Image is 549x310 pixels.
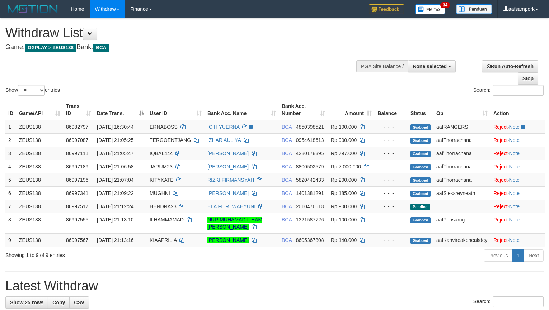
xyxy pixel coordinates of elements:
span: Rp 100.000 [331,124,357,130]
td: ZEUS138 [16,160,63,173]
td: aafSieksreyneath [433,186,491,200]
a: Reject [493,151,508,156]
td: 1 [5,120,16,134]
span: BCA [93,44,109,52]
span: BCA [282,217,292,223]
a: NUR MUHAMAD ILHAM [PERSON_NAME] [207,217,262,230]
td: · [491,200,545,213]
span: BCA [282,124,292,130]
span: OXPLAY > ZEUS138 [25,44,76,52]
span: Copy 4280178395 to clipboard [296,151,324,156]
a: ICIH YUERNA [207,124,239,130]
td: ZEUS138 [16,200,63,213]
a: RIZKI FIRMANSYAH [207,177,254,183]
th: Status [408,100,433,120]
div: - - - [377,190,405,197]
td: · [491,233,545,247]
span: Copy 1401381291 to clipboard [296,190,324,196]
span: ILHAMMAMAD [150,217,184,223]
span: Copy 5820442433 to clipboard [296,177,324,183]
button: None selected [408,60,456,72]
span: Rp 100.000 [331,217,357,223]
span: BCA [282,204,292,209]
span: None selected [413,63,447,69]
td: aafThorrachana [433,173,491,186]
th: Action [491,100,545,120]
span: Copy 4850398521 to clipboard [296,124,324,130]
span: Copy 8800502579 to clipboard [296,164,324,170]
a: Reject [493,204,508,209]
span: Copy 1321587726 to clipboard [296,217,324,223]
td: ZEUS138 [16,186,63,200]
a: CSV [69,296,89,309]
span: Pending [410,204,430,210]
a: Note [509,237,520,243]
img: MOTION_logo.png [5,4,60,14]
a: Reject [493,124,508,130]
div: - - - [377,237,405,244]
a: Show 25 rows [5,296,48,309]
td: aafRANGERS [433,120,491,134]
span: 86997567 [66,237,88,243]
span: Grabbed [410,124,431,130]
th: Date Trans.: activate to sort column descending [94,100,147,120]
a: [PERSON_NAME] [207,237,249,243]
span: [DATE] 21:12:24 [97,204,133,209]
th: ID [5,100,16,120]
span: Grabbed [410,191,431,197]
a: IZHAR AULIYA [207,137,241,143]
td: ZEUS138 [16,147,63,160]
label: Search: [473,85,544,96]
td: aafKanvireakpheakdey [433,233,491,247]
a: Run Auto-Refresh [482,60,538,72]
a: Reject [493,237,508,243]
td: 3 [5,147,16,160]
span: Rp 900.000 [331,137,357,143]
label: Search: [473,296,544,307]
a: ELA FITRI WAHYUNI [207,204,255,209]
span: Rp 797.000 [331,151,357,156]
th: Balance [375,100,408,120]
a: Note [509,124,520,130]
span: Show 25 rows [10,300,43,305]
select: Showentries [18,85,45,96]
span: Copy 8605367808 to clipboard [296,237,324,243]
td: aafThorrachana [433,147,491,160]
td: 2 [5,133,16,147]
div: PGA Site Balance / [356,60,408,72]
a: [PERSON_NAME] [207,164,249,170]
span: [DATE] 21:07:04 [97,177,133,183]
span: Rp 140.000 [331,237,357,243]
td: · [491,186,545,200]
span: Grabbed [410,177,431,183]
td: · [491,160,545,173]
span: [DATE] 16:30:44 [97,124,133,130]
th: Trans ID: activate to sort column ascending [63,100,94,120]
div: - - - [377,216,405,223]
td: aafThorrachana [433,160,491,173]
a: Note [509,204,520,209]
td: · [491,133,545,147]
span: 86997517 [66,204,88,209]
span: HENDRA23 [150,204,177,209]
span: BCA [282,137,292,143]
a: Note [509,217,520,223]
a: Previous [484,249,512,262]
td: 9 [5,233,16,247]
span: 34 [440,2,450,8]
td: aafPonsarng [433,213,491,233]
span: Grabbed [410,238,431,244]
td: 4 [5,160,16,173]
th: Bank Acc. Name: activate to sort column ascending [205,100,279,120]
span: [DATE] 21:09:22 [97,190,133,196]
span: 86997555 [66,217,88,223]
input: Search: [493,296,544,307]
a: Stop [518,72,538,85]
a: Reject [493,137,508,143]
td: ZEUS138 [16,213,63,233]
label: Show entries [5,85,60,96]
td: 7 [5,200,16,213]
td: 8 [5,213,16,233]
a: Reject [493,177,508,183]
div: - - - [377,123,405,130]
